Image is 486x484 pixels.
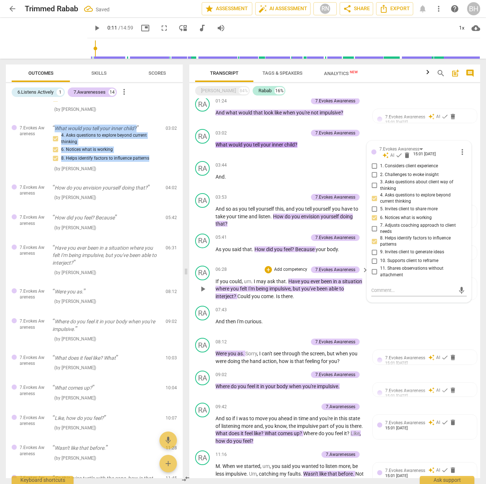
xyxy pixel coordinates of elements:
span: delete [449,387,457,394]
label: Invites the client to generate ideas about how they can move forward and what they are willing or... [368,248,464,257]
button: View player as separate pane [177,22,190,35]
span: . [252,246,254,252]
span: 03:02 [216,130,227,136]
span: time [238,214,249,219]
span: child [284,142,295,148]
span: 7.Evokes Awareness [20,288,47,300]
span: move_down [179,24,187,32]
span: been [317,286,329,292]
span: yourself [313,206,332,212]
span: 11. Shares observations without attachment [380,265,464,278]
span: And [216,110,226,116]
div: 16% [274,87,284,94]
div: 7.Evokes Awareness [315,266,355,273]
span: you [274,246,284,252]
span: delete [449,467,457,474]
label: Asks questions that help the client explore beyond current thinking [368,192,464,205]
span: a [338,278,342,284]
span: . [225,174,226,180]
span: you [220,278,229,284]
span: through [282,351,301,356]
span: 03:02 [166,125,177,132]
span: so [226,206,232,212]
button: Add voice note [159,432,177,449]
span: 03:44 [216,162,227,168]
span: AI Assessment [258,4,307,13]
span: there [281,293,293,299]
span: impulsive [269,286,291,292]
span: 2. Challenges to evoke insight [380,172,439,178]
button: Show/Hide comments [464,67,476,79]
span: 05:41 [216,234,227,241]
div: RN [320,3,331,14]
span: said [232,246,242,252]
span: that [242,246,252,252]
div: Change speaker [195,193,210,208]
span: 7.Evokes Awareness [20,184,47,196]
span: check [441,387,449,394]
div: 14 [108,89,116,96]
span: that [276,278,286,284]
button: Delete [450,419,456,426]
button: Search [435,67,447,79]
span: . [293,293,294,299]
button: AI Assessment [255,2,311,15]
span: you [252,293,261,299]
span: ( by [PERSON_NAME] ) [54,166,96,171]
label: Considers client experience when deciding what might be most useful [368,161,464,170]
span: Could [237,293,252,299]
span: have [341,206,353,212]
span: did [266,246,274,252]
p: How do you envision yourself doing that? [52,184,160,192]
span: but [327,351,336,356]
span: And [216,174,225,180]
span: ( by [PERSON_NAME] ) [54,336,96,341]
span: post_add [451,69,460,78]
span: being [256,286,269,292]
span: Share [343,4,370,13]
span: you [301,278,311,284]
span: 0:11 [107,25,117,31]
div: Change speaker [195,129,210,144]
button: Hide comments panel [361,266,369,274]
span: your [261,142,272,148]
span: check [441,467,449,474]
span: as [232,206,239,212]
span: 4. Asks questions to explore beyond current thinking [380,192,464,205]
span: do [285,214,292,219]
span: . [286,278,288,284]
div: 1x [455,22,469,34]
span: Tags & Speakers [262,70,303,76]
span: / 14:59 [118,25,133,31]
button: Delete [450,354,456,361]
span: fullscreen [160,24,169,32]
div: Change speaker [195,266,210,280]
span: ? [225,221,228,227]
span: Filler word [245,351,257,356]
span: feel [284,246,292,252]
span: New [350,70,358,74]
button: Export [376,2,413,15]
span: cloud_download [471,24,480,32]
span: like [274,110,283,116]
button: Share [340,2,373,15]
span: If [216,278,220,284]
button: RN [313,2,337,15]
label: Supports the client in reframing perspectives [368,257,464,265]
span: yourself [321,214,340,219]
span: Assessment [205,4,249,13]
span: ( by [PERSON_NAME] ) [54,299,96,304]
span: delete [403,152,411,159]
label: Notices what is working to enhance client progress [368,214,464,222]
span: delete [449,113,457,120]
span: but [293,286,301,292]
span: Outcomes [28,70,54,76]
div: Keyboard shortcuts [12,476,74,484]
p: How did you feel? Because [52,214,160,222]
span: see [273,351,282,356]
span: the [301,351,310,356]
span: , [325,351,327,356]
span: delete [449,354,457,361]
span: add [164,459,173,468]
div: 7.Awarenesses [74,89,106,96]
